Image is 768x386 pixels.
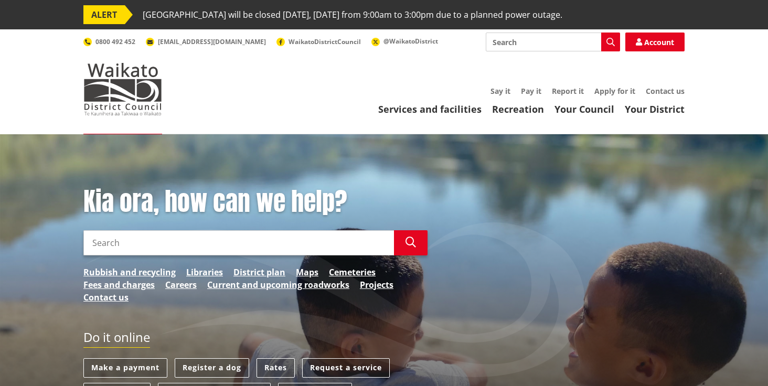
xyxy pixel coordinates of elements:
a: District plan [233,266,285,278]
a: Rubbish and recycling [83,266,176,278]
span: @WaikatoDistrict [383,37,438,46]
a: Report it [552,86,584,96]
span: [GEOGRAPHIC_DATA] will be closed [DATE], [DATE] from 9:00am to 3:00pm due to a planned power outage. [143,5,562,24]
a: Contact us [83,291,129,304]
a: Say it [490,86,510,96]
img: Waikato District Council - Te Kaunihera aa Takiwaa o Waikato [83,63,162,115]
a: Careers [165,278,197,291]
a: Register a dog [175,358,249,378]
a: Fees and charges [83,278,155,291]
a: Libraries [186,266,223,278]
a: Your District [625,103,685,115]
a: Projects [360,278,393,291]
a: Request a service [302,358,390,378]
a: 0800 492 452 [83,37,135,46]
input: Search input [486,33,620,51]
span: 0800 492 452 [95,37,135,46]
a: Recreation [492,103,544,115]
a: Apply for it [594,86,635,96]
a: Current and upcoming roadworks [207,278,349,291]
a: Maps [296,266,318,278]
span: [EMAIL_ADDRESS][DOMAIN_NAME] [158,37,266,46]
a: @WaikatoDistrict [371,37,438,46]
a: Services and facilities [378,103,482,115]
span: ALERT [83,5,125,24]
a: Account [625,33,685,51]
a: Your Council [554,103,614,115]
span: WaikatoDistrictCouncil [289,37,361,46]
input: Search input [83,230,394,255]
a: Make a payment [83,358,167,378]
h2: Do it online [83,330,150,348]
a: WaikatoDistrictCouncil [276,37,361,46]
a: Contact us [646,86,685,96]
a: [EMAIL_ADDRESS][DOMAIN_NAME] [146,37,266,46]
a: Cemeteries [329,266,376,278]
a: Rates [257,358,295,378]
a: Pay it [521,86,541,96]
h1: Kia ora, how can we help? [83,187,428,217]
